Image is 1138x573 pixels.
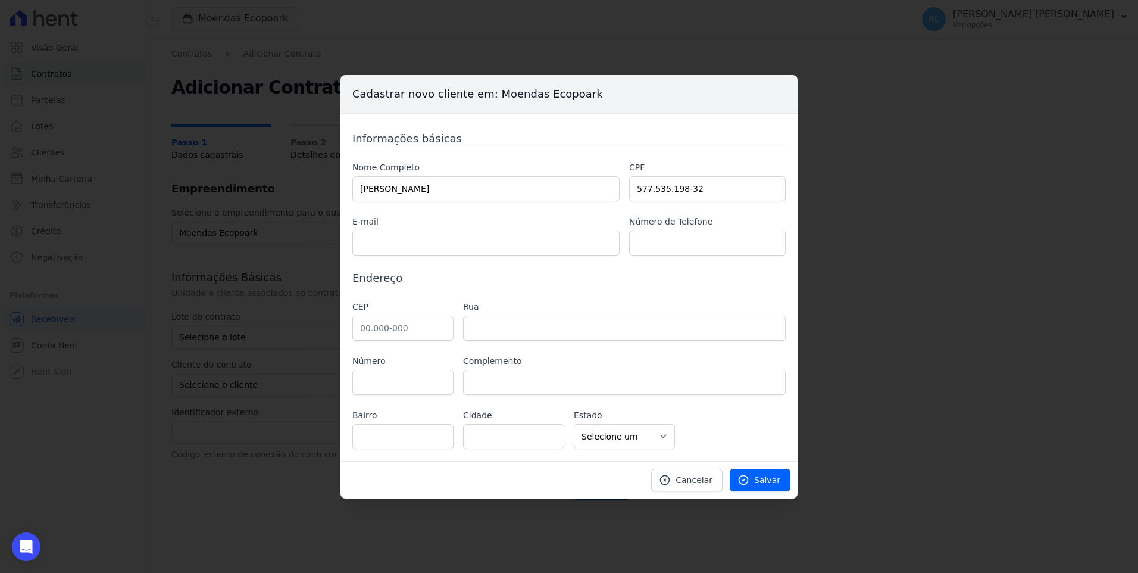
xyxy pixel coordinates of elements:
label: E-mail [352,216,620,228]
label: Número de Telefone [629,216,786,228]
label: Rua [463,301,786,313]
a: Cancelar [651,469,723,491]
label: CPF [629,161,786,174]
label: Nome Completo [352,161,620,174]
div: Open Intercom Messenger [12,532,40,561]
label: Cidade [463,409,564,422]
a: Salvar [730,469,790,491]
input: 00.000-000 [352,316,454,341]
h3: Informações básicas [352,130,786,147]
h3: Endereço [352,270,786,286]
label: Estado [574,409,675,422]
label: Complemento [463,355,786,368]
label: CEP [352,301,454,313]
span: Salvar [754,474,780,486]
label: Bairro [352,409,454,422]
label: Número [352,355,454,368]
h3: Cadastrar novo cliente em: Moendas Ecopoark [340,75,798,114]
span: Cancelar [676,474,712,486]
